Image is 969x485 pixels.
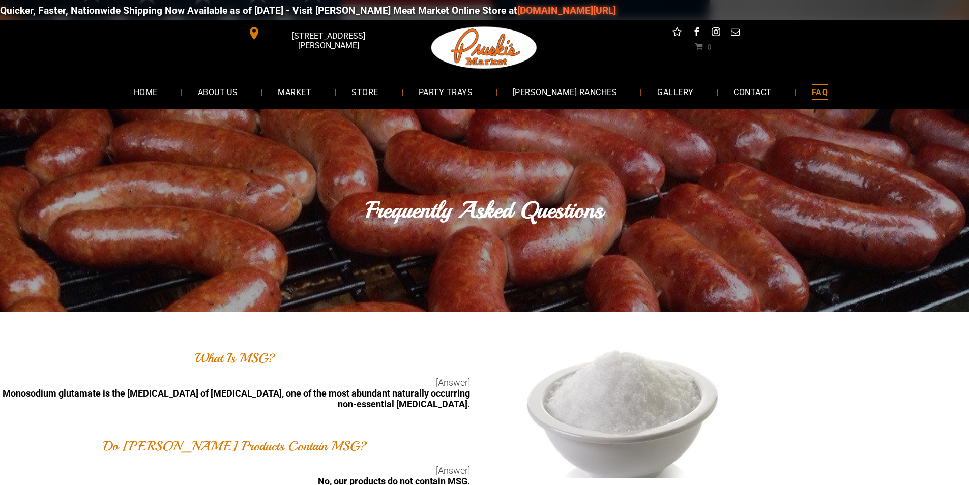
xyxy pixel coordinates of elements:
[429,20,539,75] img: Pruski-s+Market+HQ+Logo2-1920w.png
[499,345,753,478] img: msg-1920w.jpg
[670,25,684,41] a: Social network
[262,26,394,55] span: [STREET_ADDRESS][PERSON_NAME]
[103,438,367,454] font: Do [PERSON_NAME] Products Contain MSG?
[797,78,843,105] a: FAQ
[709,25,722,41] a: instagram
[195,350,275,367] font: What Is MSG?
[241,25,396,41] a: [STREET_ADDRESS][PERSON_NAME]
[690,25,703,41] a: facebook
[707,42,711,50] span: 0
[366,196,603,225] font: Frequently Asked Questions
[119,78,173,105] a: HOME
[436,465,470,476] span: [Answer]
[403,78,488,105] a: PARTY TRAYS
[718,78,786,105] a: CONTACT
[642,78,709,105] a: GALLERY
[728,25,742,41] a: email
[3,388,470,409] b: Monosodium glutamate is the [MEDICAL_DATA] of [MEDICAL_DATA], one of the most abundant naturally ...
[183,78,253,105] a: ABOUT US
[262,78,327,105] a: MARKET
[436,377,470,388] span: [Answer]
[336,78,393,105] a: STORE
[497,78,632,105] a: [PERSON_NAME] RANCHES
